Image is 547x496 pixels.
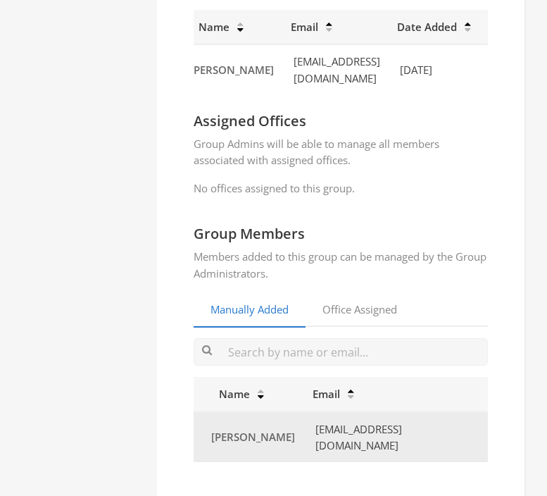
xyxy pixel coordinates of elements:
[190,63,274,77] span: [PERSON_NAME]
[194,112,488,130] h4: Assigned Offices
[210,428,296,446] a: [PERSON_NAME]
[194,338,488,366] input: Search by name or email...
[304,412,488,463] td: [EMAIL_ADDRESS][DOMAIN_NAME]
[291,20,318,34] span: Email
[194,225,488,243] h4: Group Members
[306,293,414,328] a: Office Assigned
[194,293,306,328] a: Manually Added
[389,44,471,95] td: [DATE]
[202,387,250,401] span: Name
[182,20,230,34] span: Name
[397,20,457,34] span: Date Added
[211,430,295,444] span: [PERSON_NAME]
[282,44,389,95] td: [EMAIL_ADDRESS][DOMAIN_NAME]
[194,180,488,197] p: No offices assigned to this group.
[194,249,488,282] p: Members added to this group can be managed by the Group Administrators.
[313,387,340,401] span: Email
[194,136,488,169] p: Group Admins will be able to manage all members associated with assigned offices.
